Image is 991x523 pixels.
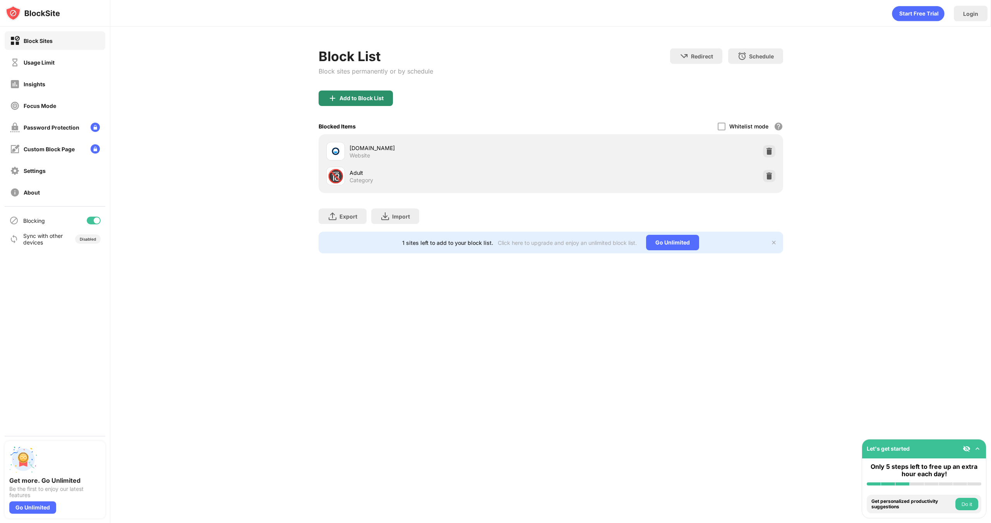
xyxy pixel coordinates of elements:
img: eye-not-visible.svg [963,445,970,453]
div: Whitelist mode [729,123,768,130]
img: blocking-icon.svg [9,216,19,225]
div: Import [392,213,410,220]
div: Website [350,152,370,159]
img: sync-icon.svg [9,234,19,244]
div: Get more. Go Unlimited [9,477,101,484]
div: 🔞 [327,168,344,184]
img: time-usage-off.svg [10,58,20,67]
div: Go Unlimited [9,501,56,514]
img: block-on.svg [10,36,20,46]
div: Schedule [749,53,774,60]
img: password-protection-off.svg [10,123,20,132]
div: Focus Mode [24,103,56,109]
img: push-unlimited.svg [9,446,37,473]
div: Export [339,213,357,220]
img: customize-block-page-off.svg [10,144,20,154]
img: settings-off.svg [10,166,20,176]
div: Category [350,177,373,184]
div: Click here to upgrade and enjoy an unlimited block list. [498,239,637,246]
img: lock-menu.svg [91,144,100,154]
div: [DOMAIN_NAME] [350,144,551,152]
div: About [24,189,40,196]
div: Blocking [23,217,45,224]
div: Go Unlimited [646,235,699,250]
div: Block Sites [24,38,53,44]
div: Password Protection [24,124,79,131]
img: focus-off.svg [10,101,20,111]
div: Adult [350,169,551,177]
div: animation [892,6,945,21]
img: logo-blocksite.svg [5,5,60,21]
div: Let's get started [867,445,910,452]
div: Blocked Items [319,123,356,130]
div: Sync with other devices [23,232,63,246]
img: omni-setup-toggle.svg [974,445,981,453]
div: Settings [24,167,46,174]
img: x-button.svg [771,239,777,246]
div: Usage Limit [24,59,55,66]
div: Block List [319,48,433,64]
img: insights-off.svg [10,79,20,89]
div: 1 sites left to add to your block list. [402,239,493,246]
img: lock-menu.svg [91,123,100,132]
div: Get personalized productivity suggestions [871,499,953,510]
div: Only 5 steps left to free up an extra hour each day! [867,463,981,478]
button: Do it [955,498,978,510]
div: Disabled [80,237,96,241]
div: Add to Block List [339,95,384,101]
div: Be the first to enjoy our latest features [9,486,101,498]
div: Insights [24,81,45,87]
div: Redirect [691,53,713,60]
div: Login [963,10,978,17]
img: about-off.svg [10,188,20,197]
div: Custom Block Page [24,146,75,152]
div: Block sites permanently or by schedule [319,67,433,75]
img: favicons [331,147,340,156]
